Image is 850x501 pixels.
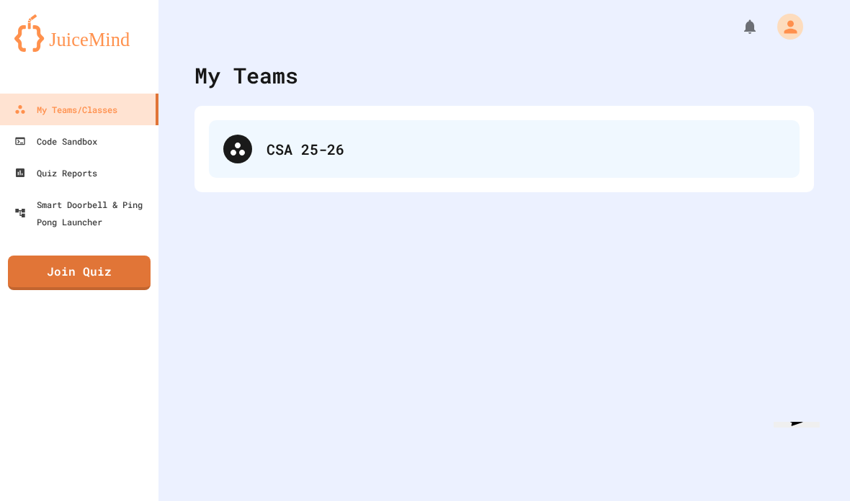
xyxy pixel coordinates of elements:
[762,10,807,43] div: My Account
[14,14,144,52] img: logo-orange.svg
[14,132,97,150] div: Code Sandbox
[768,422,838,489] iframe: chat widget
[194,59,298,91] div: My Teams
[267,138,785,160] div: CSA 25-26
[14,101,117,118] div: My Teams/Classes
[14,164,97,181] div: Quiz Reports
[715,14,762,39] div: My Notifications
[8,256,151,290] a: Join Quiz
[14,196,153,230] div: Smart Doorbell & Ping Pong Launcher
[209,120,800,178] div: CSA 25-26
